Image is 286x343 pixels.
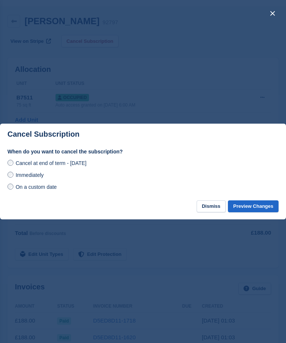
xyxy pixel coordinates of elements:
span: Cancel at end of term - [DATE] [16,160,86,166]
button: close [267,7,279,19]
button: Preview Changes [228,200,279,213]
input: On a custom date [7,184,13,190]
span: On a custom date [16,184,57,190]
input: Cancel at end of term - [DATE] [7,160,13,166]
p: Cancel Subscription [7,130,79,139]
span: Immediately [16,172,44,178]
button: Dismiss [197,200,226,213]
label: When do you want to cancel the subscription? [7,148,231,156]
input: Immediately [7,172,13,178]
